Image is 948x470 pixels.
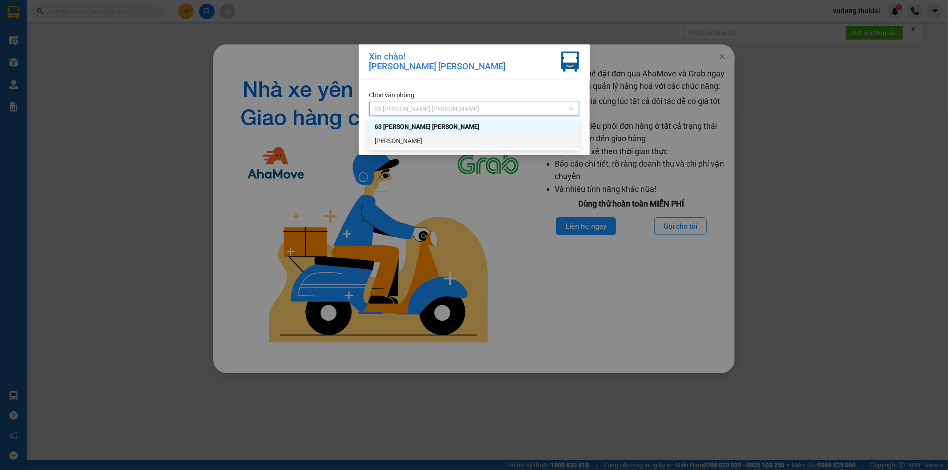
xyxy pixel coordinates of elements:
div: Lý Nhân [369,134,579,148]
div: 63 Trần Quang Tặng [369,119,579,134]
div: 63 [PERSON_NAME] [PERSON_NAME] [375,122,574,131]
div: Xin chào! [PERSON_NAME] [PERSON_NAME] [369,52,506,72]
div: Chọn văn phòng [369,90,579,100]
span: 63 Trần Quang Tặng [375,102,574,116]
div: [PERSON_NAME] [375,136,574,146]
img: vxr-icon [561,52,579,72]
